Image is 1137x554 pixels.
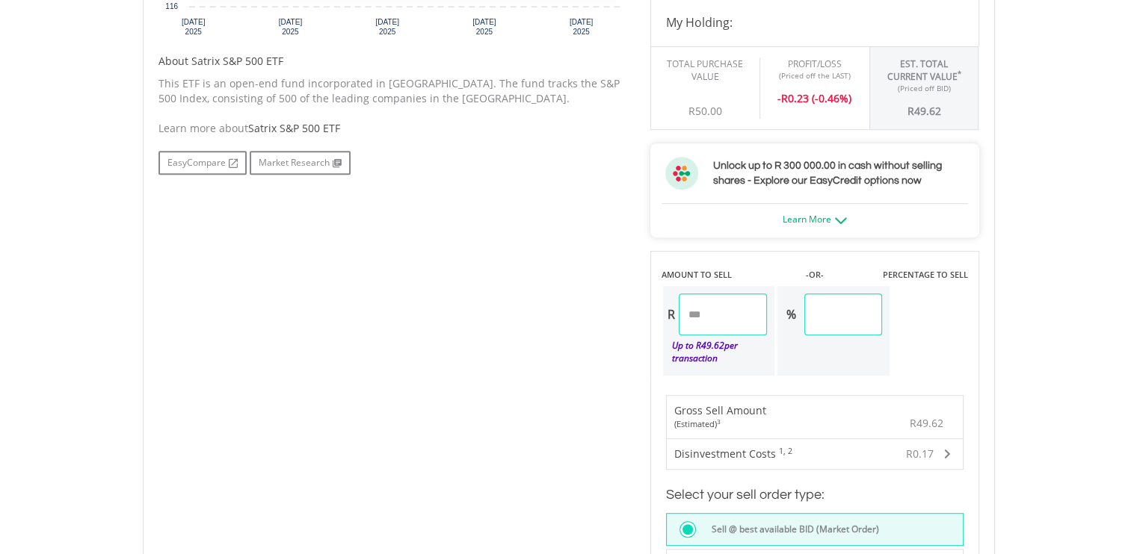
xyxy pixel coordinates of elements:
div: Est. Total Current Value [881,57,967,83]
label: -OR- [805,269,823,281]
span: 49.62 [701,339,724,352]
span: 49.62 [914,104,941,118]
span: - [777,91,781,105]
div: Profit/Loss [771,57,858,70]
span: R50.00 [688,104,722,118]
span: 0.23 (-0.46%) [788,91,851,105]
div: Gross Sell Amount [674,403,766,430]
h3: Unlock up to R 300 000.00 in cash without selling shares - Explore our EasyCredit options now [713,158,964,188]
div: R [881,93,967,119]
div: Up to R per transaction [663,335,768,368]
span: Disinvestment Costs [674,446,776,461]
label: Sell @ best available BID (Market Order) [703,521,879,538]
text: [DATE] 2025 [375,18,399,36]
h3: Select your sell order type: [666,485,964,505]
img: ec-flower.svg [665,157,698,190]
span: Satrix S&P 500 ETF [248,121,340,135]
sup: 1, 2 [779,446,792,456]
text: 116 [165,2,178,10]
text: [DATE] 2025 [472,18,496,36]
text: [DATE] 2025 [278,18,302,36]
a: EasyCompare [158,151,247,175]
div: (Priced off the LAST) [771,70,858,81]
text: [DATE] 2025 [569,18,593,36]
p: This ETF is an open-end fund incorporated in [GEOGRAPHIC_DATA]. The fund tracks the S&P 500 Index... [158,76,628,106]
img: ec-arrow-down.png [835,217,847,224]
div: Total Purchase Value [662,57,748,83]
div: (Estimated) [674,418,766,430]
div: R [663,293,679,335]
label: PERCENTAGE TO SELL [882,269,967,281]
div: % [777,293,804,335]
span: R49.62 [910,416,943,430]
div: (Priced off BID) [881,83,967,93]
a: Learn More [783,213,847,225]
a: Market Research [250,151,351,175]
div: Learn more about [158,121,628,136]
h5: About Satrix S&P 500 ETF [158,54,628,69]
text: [DATE] 2025 [181,18,205,36]
div: R [771,81,858,106]
sup: 3 [717,417,721,426]
label: AMOUNT TO SELL [662,269,732,281]
h4: My Holding: [666,13,964,31]
span: R0.17 [906,446,934,461]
